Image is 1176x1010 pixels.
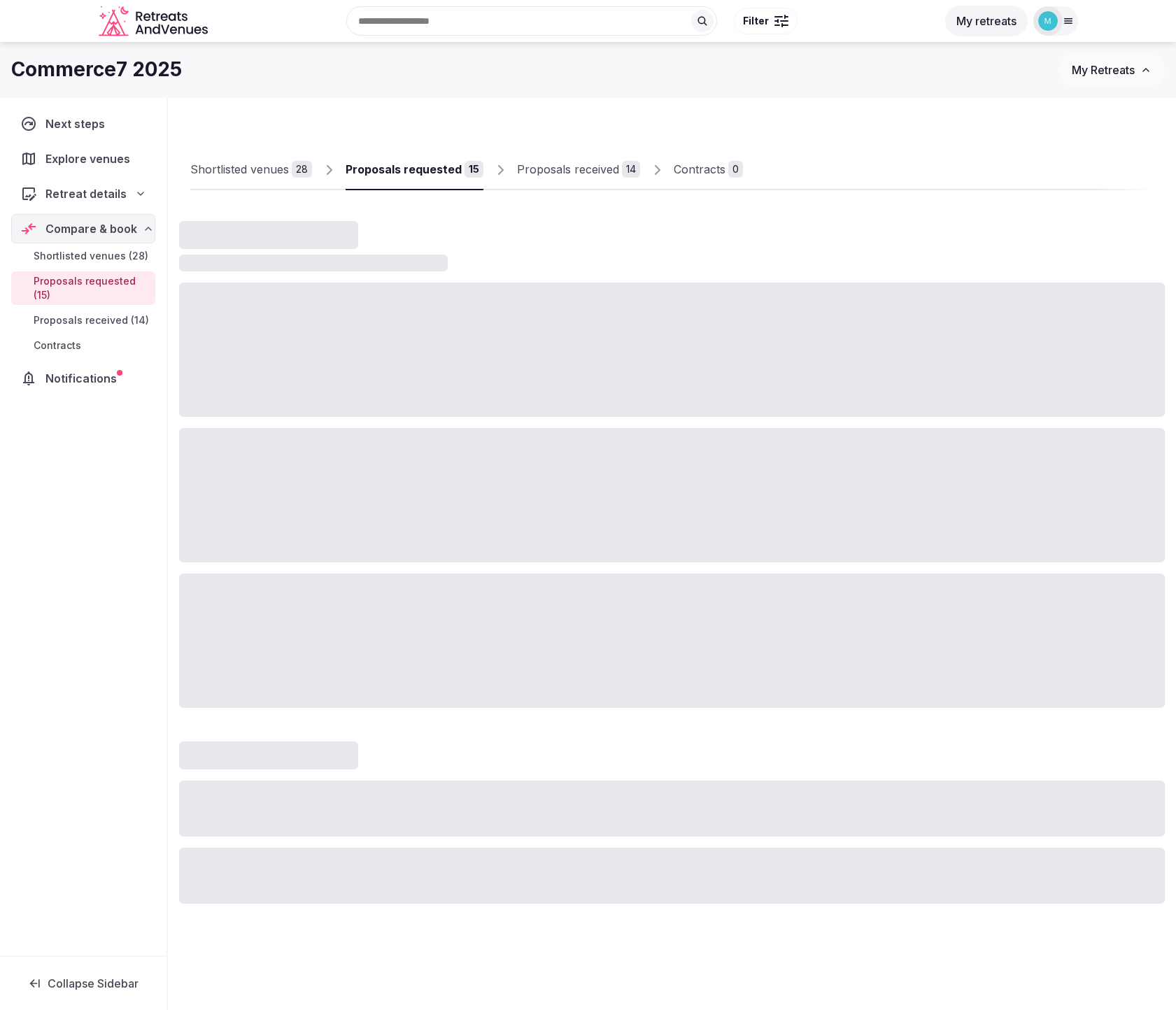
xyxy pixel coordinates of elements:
span: Retreat details [45,185,127,202]
span: Explore venues [45,150,136,167]
span: Contracts [34,339,81,353]
a: Next steps [11,109,155,138]
a: Contracts [11,336,155,355]
svg: Retreats and Venues company logo [99,6,211,37]
button: My Retreats [1058,52,1165,87]
a: Shortlisted venues28 [190,150,312,190]
img: michael.ofarrell [1038,11,1058,31]
button: My retreats [945,6,1028,36]
div: Shortlisted venues [190,161,289,178]
button: Collapse Sidebar [11,968,155,999]
div: Contracts [674,161,725,178]
div: 0 [728,161,743,178]
span: Proposals received (14) [34,313,149,327]
a: Visit the homepage [99,6,211,37]
button: Filter [734,8,798,34]
span: Collapse Sidebar [48,976,139,990]
div: Proposals received [517,161,619,178]
a: Proposals requested15 [346,150,483,190]
span: Proposals requested (15) [34,274,150,302]
div: 14 [622,161,640,178]
span: Shortlisted venues (28) [34,249,148,263]
h1: Commerce7 2025 [11,56,182,83]
a: Shortlisted venues (28) [11,246,155,266]
span: Notifications [45,370,122,387]
span: Filter [743,14,769,28]
a: Proposals requested (15) [11,271,155,305]
a: My retreats [945,14,1028,28]
a: Proposals received (14) [11,311,155,330]
span: Compare & book [45,220,137,237]
div: Proposals requested [346,161,462,178]
div: 28 [292,161,312,178]
span: My Retreats [1072,63,1135,77]
a: Proposals received14 [517,150,640,190]
a: Contracts0 [674,150,743,190]
span: Next steps [45,115,111,132]
a: Notifications [11,364,155,393]
div: 15 [465,161,483,178]
a: Explore venues [11,144,155,173]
